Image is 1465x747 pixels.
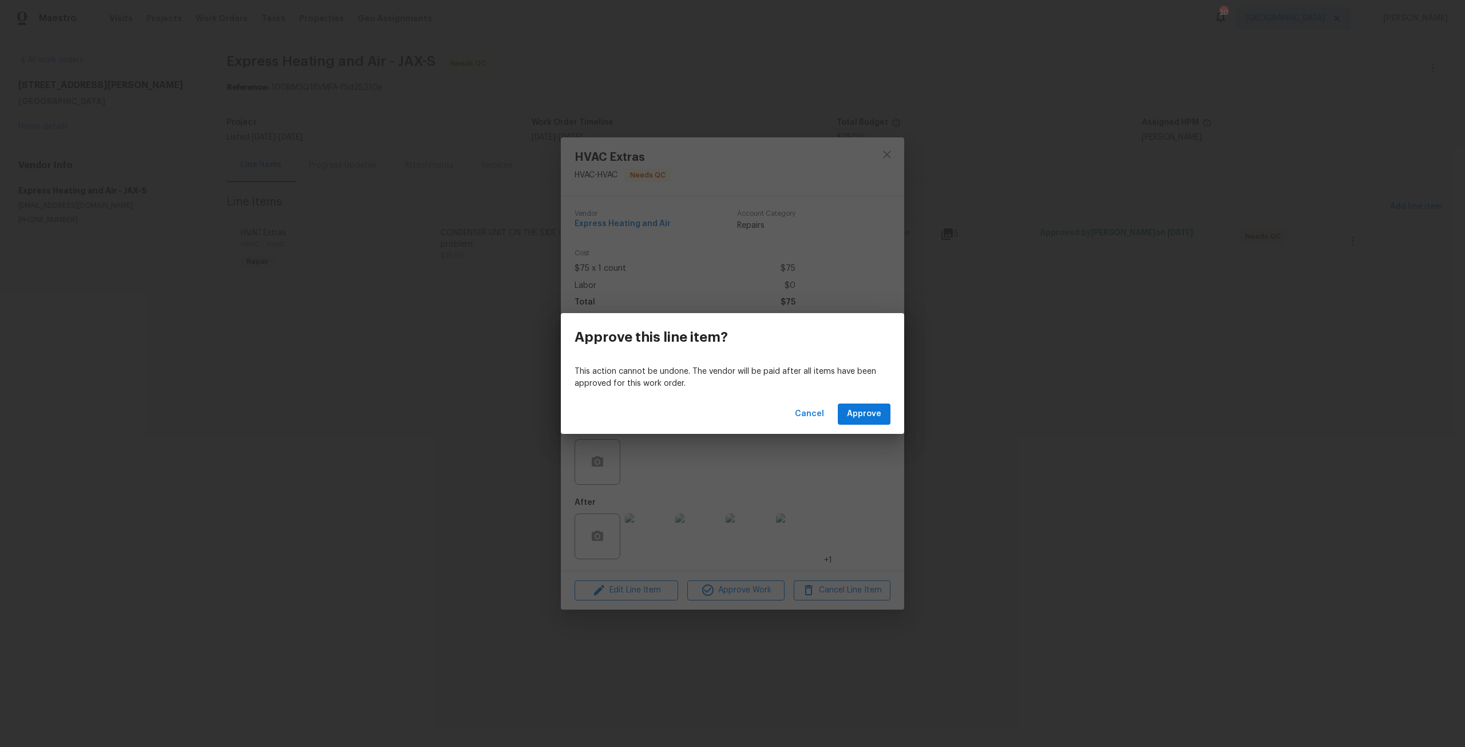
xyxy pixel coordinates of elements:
[575,329,728,345] h3: Approve this line item?
[575,366,890,390] p: This action cannot be undone. The vendor will be paid after all items have been approved for this...
[847,407,881,421] span: Approve
[795,407,824,421] span: Cancel
[838,404,890,425] button: Approve
[790,404,829,425] button: Cancel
